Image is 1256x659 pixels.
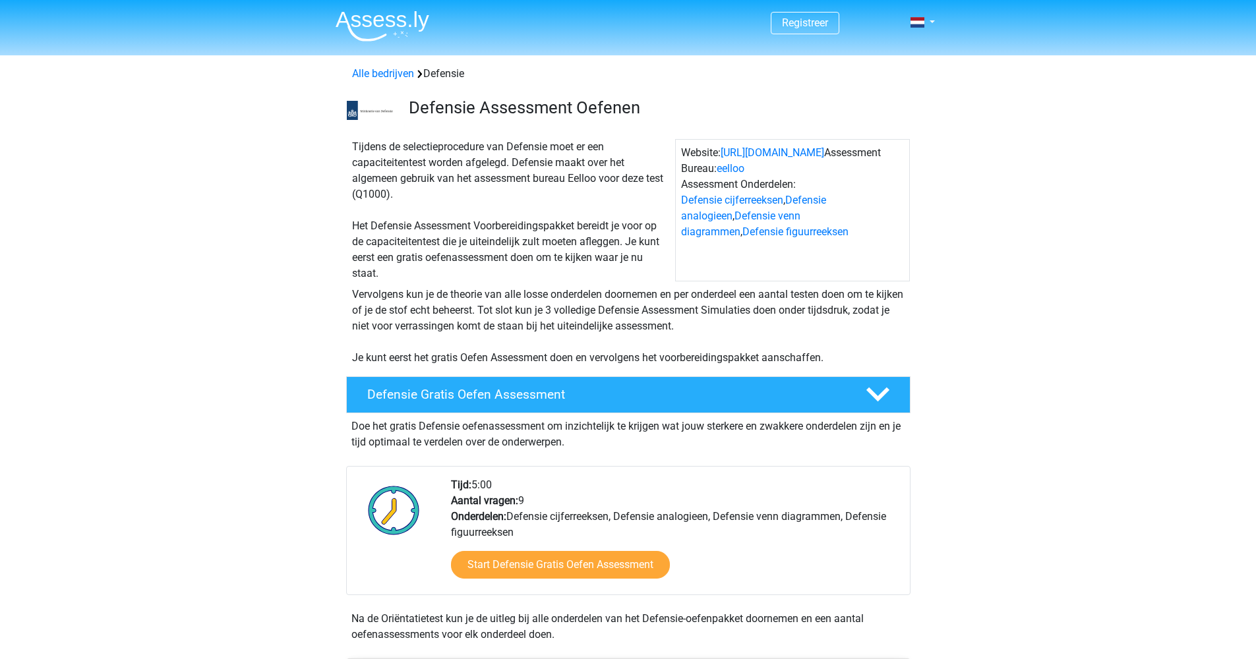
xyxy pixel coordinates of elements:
[717,162,744,175] a: eelloo
[675,139,910,281] div: Website: Assessment Bureau: Assessment Onderdelen: , , ,
[346,413,911,450] div: Doe het gratis Defensie oefenassessment om inzichtelijk te krijgen wat jouw sterkere en zwakkere ...
[451,494,518,507] b: Aantal vragen:
[451,551,670,579] a: Start Defensie Gratis Oefen Assessment
[347,287,910,366] div: Vervolgens kun je de theorie van alle losse onderdelen doornemen en per onderdeel een aantal test...
[451,510,506,523] b: Onderdelen:
[341,376,916,413] a: Defensie Gratis Oefen Assessment
[367,387,845,402] h4: Defensie Gratis Oefen Assessment
[409,98,900,118] h3: Defensie Assessment Oefenen
[441,477,909,594] div: 5:00 9 Defensie cijferreeksen, Defensie analogieen, Defensie venn diagrammen, Defensie figuurreeksen
[782,16,828,29] a: Registreer
[347,66,910,82] div: Defensie
[336,11,429,42] img: Assessly
[361,477,427,543] img: Klok
[346,611,911,643] div: Na de Oriëntatietest kun je de uitleg bij alle onderdelen van het Defensie-oefenpakket doornemen ...
[681,194,826,222] a: Defensie analogieen
[742,225,849,238] a: Defensie figuurreeksen
[681,194,783,206] a: Defensie cijferreeksen
[352,67,414,80] a: Alle bedrijven
[721,146,824,159] a: [URL][DOMAIN_NAME]
[347,139,675,281] div: Tijdens de selectieprocedure van Defensie moet er een capaciteitentest worden afgelegd. Defensie ...
[681,210,800,238] a: Defensie venn diagrammen
[451,478,471,491] b: Tijd:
